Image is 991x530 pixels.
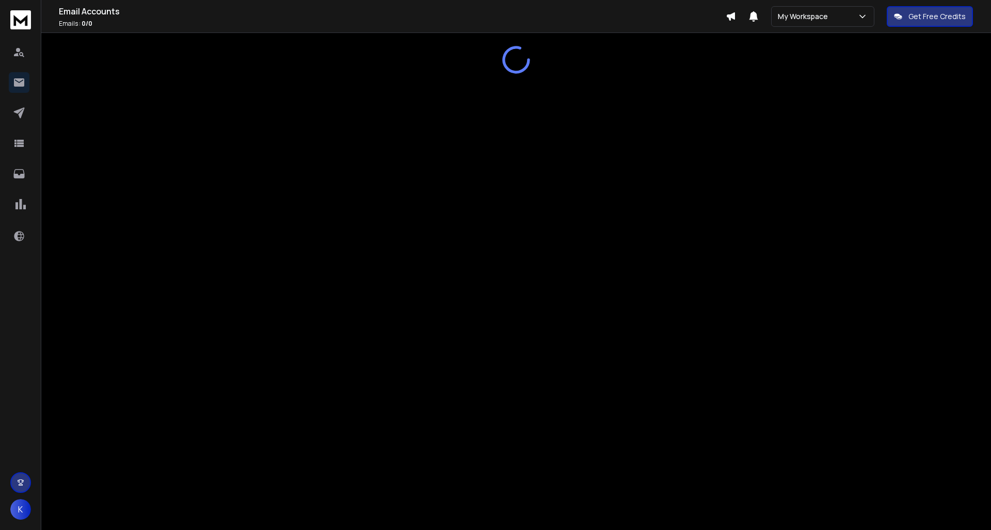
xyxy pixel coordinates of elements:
[10,10,31,29] img: logo
[887,6,973,27] button: Get Free Credits
[10,499,31,520] button: K
[778,11,832,22] p: My Workspace
[82,19,92,28] span: 0 / 0
[59,5,726,18] h1: Email Accounts
[908,11,966,22] p: Get Free Credits
[59,20,726,28] p: Emails :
